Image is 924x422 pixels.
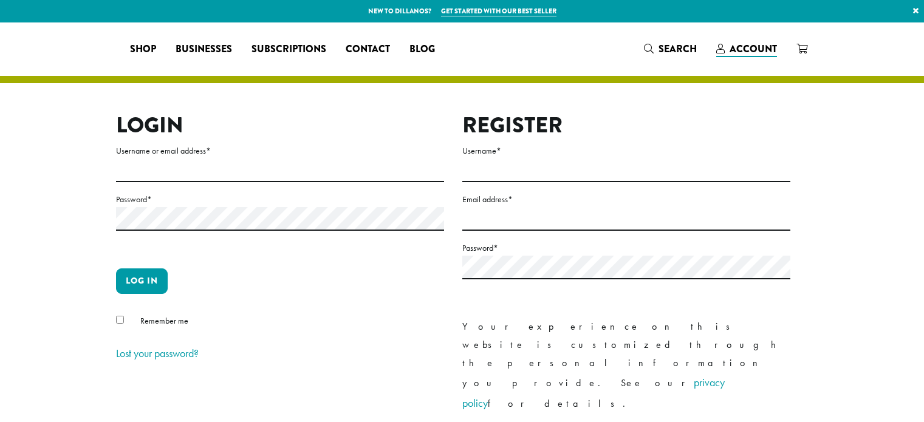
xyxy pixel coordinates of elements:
[116,112,444,138] h2: Login
[462,192,790,207] label: Email address
[116,192,444,207] label: Password
[116,268,168,294] button: Log in
[409,42,435,57] span: Blog
[116,143,444,158] label: Username or email address
[441,6,556,16] a: Get started with our best seller
[130,42,156,57] span: Shop
[116,346,199,360] a: Lost your password?
[120,39,166,59] a: Shop
[659,42,697,56] span: Search
[346,42,390,57] span: Contact
[730,42,777,56] span: Account
[462,143,790,158] label: Username
[634,39,707,59] a: Search
[462,375,725,410] a: privacy policy
[462,240,790,256] label: Password
[252,42,326,57] span: Subscriptions
[462,318,790,413] p: Your experience on this website is customized through the personal information you provide. See o...
[176,42,232,57] span: Businesses
[140,315,188,326] span: Remember me
[462,112,790,138] h2: Register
